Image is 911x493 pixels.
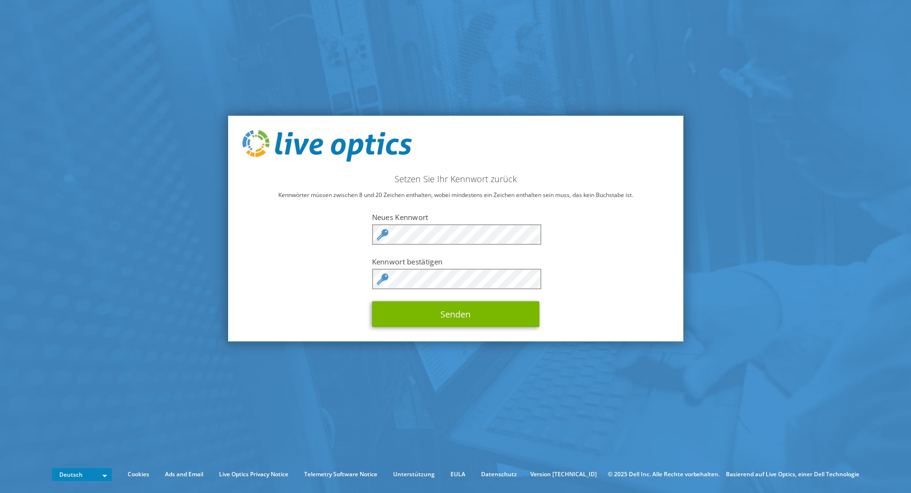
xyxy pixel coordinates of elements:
[212,469,296,480] a: Live Optics Privacy Notice
[372,301,539,327] button: Senden
[726,469,859,480] li: Basierend auf Live Optics, einer Dell Technologie
[386,469,442,480] a: Unterstützung
[158,469,210,480] a: Ads and Email
[603,469,724,480] li: © 2025 Dell Inc. Alle Rechte vorbehalten.
[242,130,412,162] img: live_optics_svg.svg
[474,469,524,480] a: Datenschutz
[443,469,472,480] a: EULA
[242,174,669,184] h2: Setzen Sie Ihr Kennwort zurück
[297,469,384,480] a: Telemetry Software Notice
[372,212,539,222] label: Neues Kennwort
[526,469,602,480] li: Version [TECHNICAL_ID]
[372,257,539,266] label: Kennwort bestätigen
[242,190,669,200] p: Kennwörter müssen zwischen 8 und 20 Zeichen enthalten, wobei mindestens ein Zeichen enthalten sei...
[121,469,156,480] a: Cookies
